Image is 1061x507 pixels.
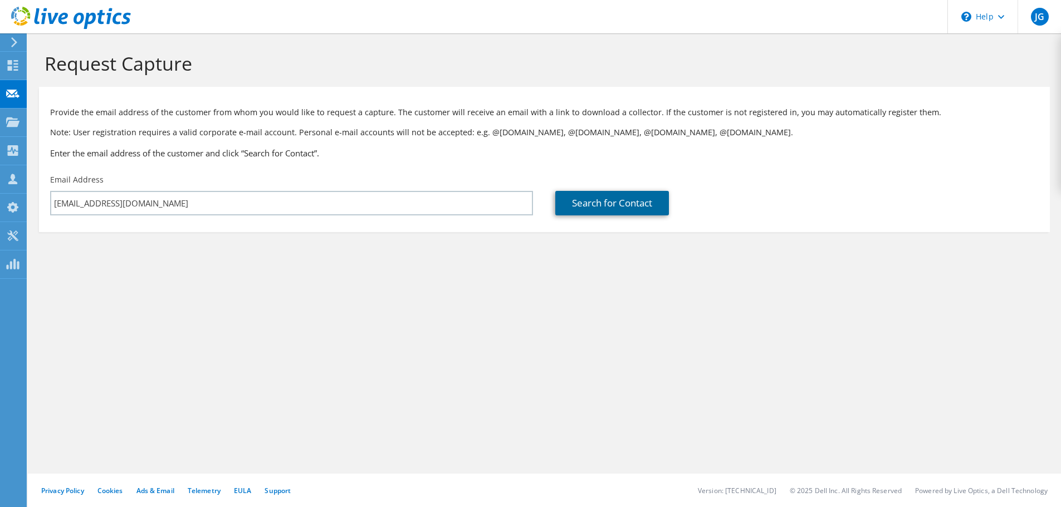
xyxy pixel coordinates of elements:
[234,486,251,495] a: EULA
[915,486,1048,495] li: Powered by Live Optics, a Dell Technology
[188,486,221,495] a: Telemetry
[45,52,1039,75] h1: Request Capture
[50,174,104,185] label: Email Address
[50,147,1039,159] h3: Enter the email address of the customer and click “Search for Contact”.
[790,486,902,495] li: © 2025 Dell Inc. All Rights Reserved
[50,126,1039,139] p: Note: User registration requires a valid corporate e-mail account. Personal e-mail accounts will ...
[265,486,291,495] a: Support
[136,486,174,495] a: Ads & Email
[961,12,971,22] svg: \n
[41,486,84,495] a: Privacy Policy
[50,106,1039,119] p: Provide the email address of the customer from whom you would like to request a capture. The cust...
[1031,8,1049,26] span: JG
[97,486,123,495] a: Cookies
[698,486,776,495] li: Version: [TECHNICAL_ID]
[555,191,669,215] a: Search for Contact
